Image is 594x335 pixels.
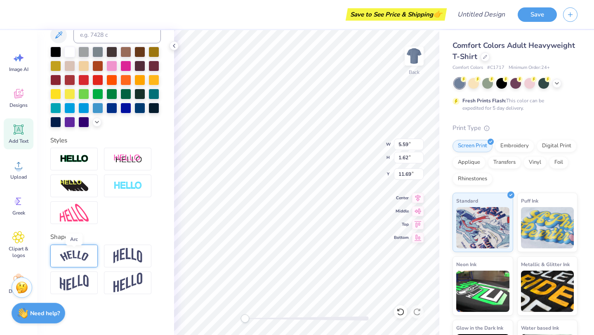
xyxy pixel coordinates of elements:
img: Standard [456,207,509,248]
div: Foil [549,156,568,169]
img: Negative Space [113,181,142,191]
img: Arc [60,250,89,262]
img: Arch [113,248,142,264]
div: Digital Print [537,140,577,152]
span: Decorate [9,288,28,295]
span: Top [394,221,409,228]
img: Stroke [60,154,89,164]
button: Save [518,7,557,22]
div: Screen Print [453,140,493,152]
input: e.g. 7428 c [73,27,161,43]
div: Embroidery [495,140,534,152]
span: Metallic & Glitter Ink [521,260,570,269]
div: This color can be expedited for 5 day delivery. [462,97,564,112]
span: Image AI [9,66,28,73]
div: Vinyl [523,156,547,169]
div: Back [409,68,420,76]
span: # C1717 [487,64,504,71]
div: Save to See Price & Shipping [348,8,445,21]
img: 3D Illusion [60,179,89,193]
div: Accessibility label [241,314,249,323]
div: Transfers [488,156,521,169]
img: Free Distort [60,204,89,222]
span: Designs [9,102,28,109]
img: Puff Ink [521,207,574,248]
strong: Fresh Prints Flash: [462,97,506,104]
img: Flag [60,275,89,291]
label: Styles [50,136,67,145]
strong: Need help? [30,309,60,317]
span: Puff Ink [521,196,538,205]
div: Rhinestones [453,173,493,185]
span: Standard [456,196,478,205]
img: Rise [113,273,142,293]
img: Back [406,48,422,64]
span: Neon Ink [456,260,476,269]
img: Neon Ink [456,271,509,312]
span: Upload [10,174,27,180]
img: Shadow [113,154,142,164]
span: 👉 [433,9,442,19]
div: Print Type [453,123,577,133]
div: Applique [453,156,486,169]
span: Add Text [9,138,28,144]
span: Glow in the Dark Ink [456,323,503,332]
div: Arc [66,234,82,245]
span: Comfort Colors [453,64,483,71]
span: Comfort Colors Adult Heavyweight T-Shirt [453,40,575,61]
span: Middle [394,208,409,215]
label: Shapes [50,232,71,242]
span: Bottom [394,234,409,241]
span: Clipart & logos [5,245,32,259]
span: Minimum Order: 24 + [509,64,550,71]
img: Metallic & Glitter Ink [521,271,574,312]
input: Untitled Design [451,6,511,23]
span: Center [394,195,409,201]
span: Greek [12,210,25,216]
span: Water based Ink [521,323,559,332]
